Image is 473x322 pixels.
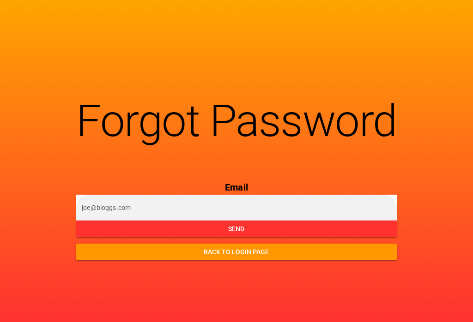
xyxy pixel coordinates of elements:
input: joe@bloggs.com [82,195,391,221]
span: Send [228,223,244,234]
button: Send [76,221,397,237]
h1: Forgot Password [76,99,397,143]
button: Back To Login Page [76,244,397,260]
span: Back To Login Page [84,245,389,258]
label: Email [225,182,248,193]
